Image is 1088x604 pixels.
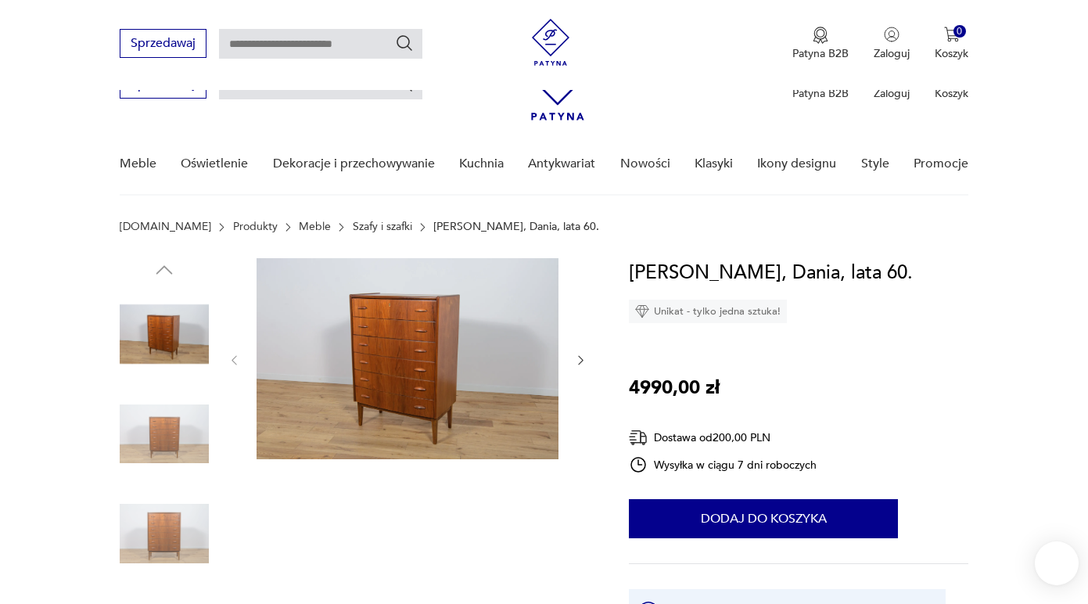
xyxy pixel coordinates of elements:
p: Zaloguj [874,86,910,101]
a: [DOMAIN_NAME] [120,221,211,233]
img: Zdjęcie produktu Komoda, Dania, lata 60. [120,390,209,479]
a: Produkty [233,221,278,233]
a: Meble [299,221,331,233]
p: 4990,00 zł [629,373,720,403]
img: Ikona dostawy [629,428,648,448]
p: Patyna B2B [792,46,849,61]
a: Style [861,134,889,194]
a: Oświetlenie [181,134,248,194]
a: Kuchnia [459,134,504,194]
button: 0Koszyk [935,27,968,61]
iframe: Smartsupp widget button [1035,541,1079,585]
p: Koszyk [935,46,968,61]
img: Zdjęcie produktu Komoda, Dania, lata 60. [120,489,209,578]
a: Ikona medaluPatyna B2B [792,27,849,61]
img: Ikonka użytkownika [884,27,899,42]
button: Zaloguj [874,27,910,61]
button: Patyna B2B [792,27,849,61]
p: Zaloguj [874,46,910,61]
a: Promocje [914,134,968,194]
p: Patyna B2B [792,86,849,101]
button: Szukaj [395,34,414,52]
a: Szafy i szafki [353,221,412,233]
a: Nowości [620,134,670,194]
a: Sprzedawaj [120,39,206,50]
a: Klasyki [695,134,733,194]
div: Unikat - tylko jedna sztuka! [629,300,787,323]
button: Dodaj do koszyka [629,499,898,538]
h1: [PERSON_NAME], Dania, lata 60. [629,258,913,288]
a: Ikony designu [757,134,836,194]
div: 0 [953,25,967,38]
p: Koszyk [935,86,968,101]
img: Zdjęcie produktu Komoda, Dania, lata 60. [257,258,558,459]
img: Patyna - sklep z meblami i dekoracjami vintage [527,19,574,66]
p: [PERSON_NAME], Dania, lata 60. [433,221,599,233]
div: Wysyłka w ciągu 7 dni roboczych [629,455,817,474]
a: Dekoracje i przechowywanie [273,134,435,194]
img: Ikona diamentu [635,304,649,318]
img: Ikona medalu [813,27,828,44]
a: Meble [120,134,156,194]
a: Sprzedawaj [120,80,206,91]
a: Antykwariat [528,134,595,194]
img: Zdjęcie produktu Komoda, Dania, lata 60. [120,289,209,379]
img: Ikona koszyka [944,27,960,42]
div: Dostawa od 200,00 PLN [629,428,817,448]
button: Sprzedawaj [120,29,206,58]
